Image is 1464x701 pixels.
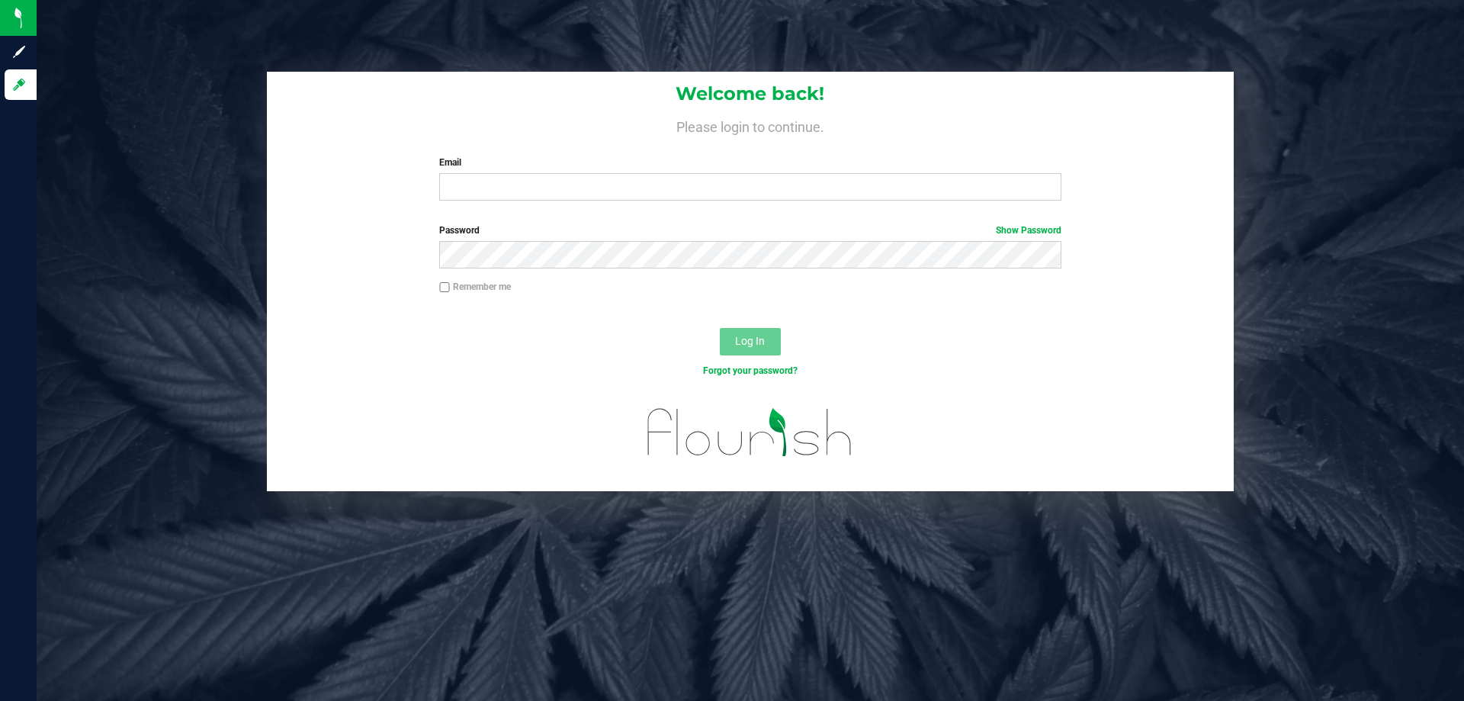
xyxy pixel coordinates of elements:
[629,394,871,471] img: flourish_logo.svg
[267,116,1234,134] h4: Please login to continue.
[703,365,798,376] a: Forgot your password?
[439,156,1061,169] label: Email
[11,44,27,59] inline-svg: Sign up
[11,77,27,92] inline-svg: Log in
[996,225,1061,236] a: Show Password
[720,328,781,355] button: Log In
[735,335,765,347] span: Log In
[439,280,511,294] label: Remember me
[439,225,480,236] span: Password
[439,282,450,293] input: Remember me
[267,84,1234,104] h1: Welcome back!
